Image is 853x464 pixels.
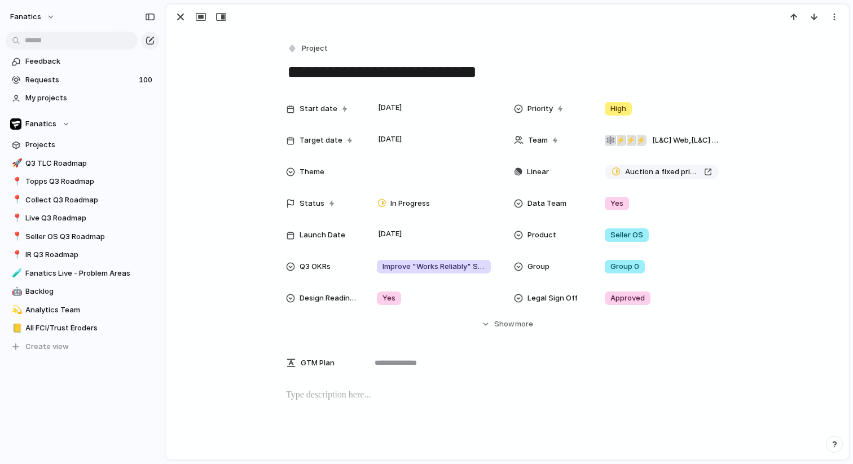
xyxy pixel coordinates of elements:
a: 💫Analytics Team [6,302,159,319]
button: 📍 [10,195,21,206]
div: 🚀 [12,157,20,170]
div: 📍 [12,249,20,262]
span: Topps Q3 Roadmap [25,176,155,187]
span: Legal Sign Off [527,293,578,304]
span: GTM Plan [301,357,335,369]
div: ⚡ [635,135,647,146]
span: Auction a fixed price spot [625,166,700,178]
span: Create view [25,341,69,352]
button: 📍 [10,249,21,260]
span: [DATE] [375,227,405,241]
span: Group [527,261,549,272]
button: 🚀 [10,158,21,169]
div: 📍 [12,230,20,243]
span: Show [494,319,515,330]
span: [L&C] Web , [L&C] Backend , [L&C] iOS , [L&C] Android [652,135,719,146]
a: 🚀Q3 TLC Roadmap [6,155,159,172]
button: Create view [6,338,159,355]
span: Fanatics [25,118,56,130]
span: Approved [610,293,645,304]
button: 📍 [10,231,21,242]
button: 📒 [10,322,21,334]
span: IR Q3 Roadmap [25,249,155,260]
a: 📍Collect Q3 Roadmap [6,192,159,209]
span: Group 0 [610,261,639,272]
span: Projects [25,139,155,151]
span: Data Team [527,198,566,209]
span: Design Readiness [300,293,358,304]
span: [DATE] [375,132,405,146]
span: Yes [610,198,623,209]
span: Linear [527,166,549,178]
span: Backlog [25,286,155,297]
span: My projects [25,92,155,104]
button: 🤖 [10,286,21,297]
button: 🧪 [10,268,21,279]
a: 📍IR Q3 Roadmap [6,246,159,263]
span: High [610,103,626,114]
button: 💫 [10,304,21,316]
a: My projects [6,90,159,107]
span: Requests [25,74,135,86]
div: ⚡ [625,135,636,146]
span: 100 [139,74,155,86]
a: 🤖Backlog [6,283,159,300]
span: Feedback [25,56,155,67]
div: 🤖 [12,285,20,298]
a: Auction a fixed price spot [605,165,719,179]
a: 📒All FCI/Trust Eroders [6,320,159,337]
button: 📍 [10,213,21,224]
div: 💫 [12,303,20,316]
span: Start date [300,103,337,114]
span: Q3 TLC Roadmap [25,158,155,169]
a: Feedback [6,53,159,70]
button: 📍 [10,176,21,187]
span: Theme [300,166,324,178]
button: fanatics [5,8,61,26]
span: Seller OS [610,229,643,241]
span: Analytics Team [25,304,155,316]
span: Collect Q3 Roadmap [25,195,155,206]
span: In Progress [390,198,430,209]
span: Yes [382,293,395,304]
span: Priority [527,103,553,114]
a: 📍Seller OS Q3 Roadmap [6,228,159,245]
span: All FCI/Trust Eroders [25,322,155,334]
span: Project [302,43,328,54]
a: 📍Topps Q3 Roadmap [6,173,159,190]
span: fanatics [10,11,41,23]
a: 🧪Fanatics Live - Problem Areas [6,265,159,282]
div: ⚡ [615,135,626,146]
div: 📍 [12,212,20,225]
a: Requests100 [6,72,159,89]
span: Fanatics Live - Problem Areas [25,268,155,279]
div: 🧪 [12,267,20,280]
a: Projects [6,136,159,153]
span: Launch Date [300,229,345,241]
span: [DATE] [375,101,405,114]
span: Product [527,229,556,241]
span: Status [300,198,324,209]
span: Improve "Works Reliably" Satisfaction from 60% to 80% [382,261,485,272]
button: Fanatics [6,116,159,132]
span: Target date [300,135,342,146]
button: Project [285,41,331,57]
div: 📍 [12,193,20,206]
span: Team [528,135,548,146]
span: Seller OS Q3 Roadmap [25,231,155,242]
span: Q3 OKRs [300,261,331,272]
a: 📍Live Q3 Roadmap [6,210,159,227]
div: 📒 [12,322,20,335]
span: more [515,319,533,330]
div: 🕸 [605,135,616,146]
